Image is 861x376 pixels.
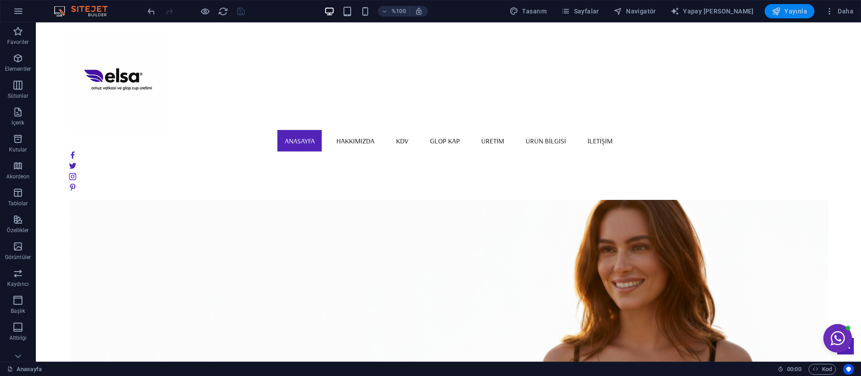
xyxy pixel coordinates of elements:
button: Sayfalar [557,4,603,18]
font: Sayfalar [574,8,599,15]
i: Sayfayı yeniden yükle [218,6,228,17]
button: yeniden yükle [217,6,228,17]
button: Navigatör [610,4,660,18]
font: Kutular [9,147,27,153]
button: Sohbet penceresini aç [787,302,816,330]
button: Önizleme modundan çıkıp düzenlemeye devam etmek için buraya tıklayın [200,6,210,17]
font: Navigatör [626,8,656,15]
font: Altbilgi [9,335,27,341]
font: Akordeon [6,173,30,180]
font: Başlık [11,308,26,314]
div: Tasarım (Ctrl+Alt+Y) [506,4,550,18]
button: Yayınla [765,4,814,18]
button: Daha [822,4,857,18]
font: %100 [391,8,405,14]
button: %100 [378,6,410,17]
i: Yeniden boyutlandırma sırasında seçilen cihaza uyacak şekilde yakınlaştırma seviyesi otomatik ola... [415,7,423,15]
font: İçerik [11,120,24,126]
font: Özellikler [7,227,29,233]
font: Tablolar [8,200,28,207]
font: 00 [787,366,793,372]
font: Yayınla [784,8,807,15]
font: Sütunlar [8,93,29,99]
font: : [793,366,795,372]
font: Görüntüler [5,254,31,260]
font: Daha [838,8,853,15]
font: Anasayfa [17,366,42,372]
font: 00 [795,366,801,372]
a: Seçimi iptal etmek için tıklayın. Sayfaları açmak için çift tıklayın. [7,364,42,375]
button: Kod [809,364,836,375]
button: geri al [146,6,157,17]
font: Elementler [5,66,31,72]
i: Undo: Change tracking id (Ctrl+Z) [146,6,157,17]
font: Tasarım [522,8,547,15]
h6: Oturum süresi [778,364,801,375]
button: Tasarım [506,4,550,18]
button: Kullanıcı merkezli [843,364,854,375]
button: Yapay [PERSON_NAME] [667,4,757,18]
img: Editör Logosu [52,6,119,17]
font: Kod [822,366,832,372]
font: Kaydırıcı [7,281,29,287]
font: Favoriler [7,39,29,45]
font: Yapay [PERSON_NAME] [683,8,754,15]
